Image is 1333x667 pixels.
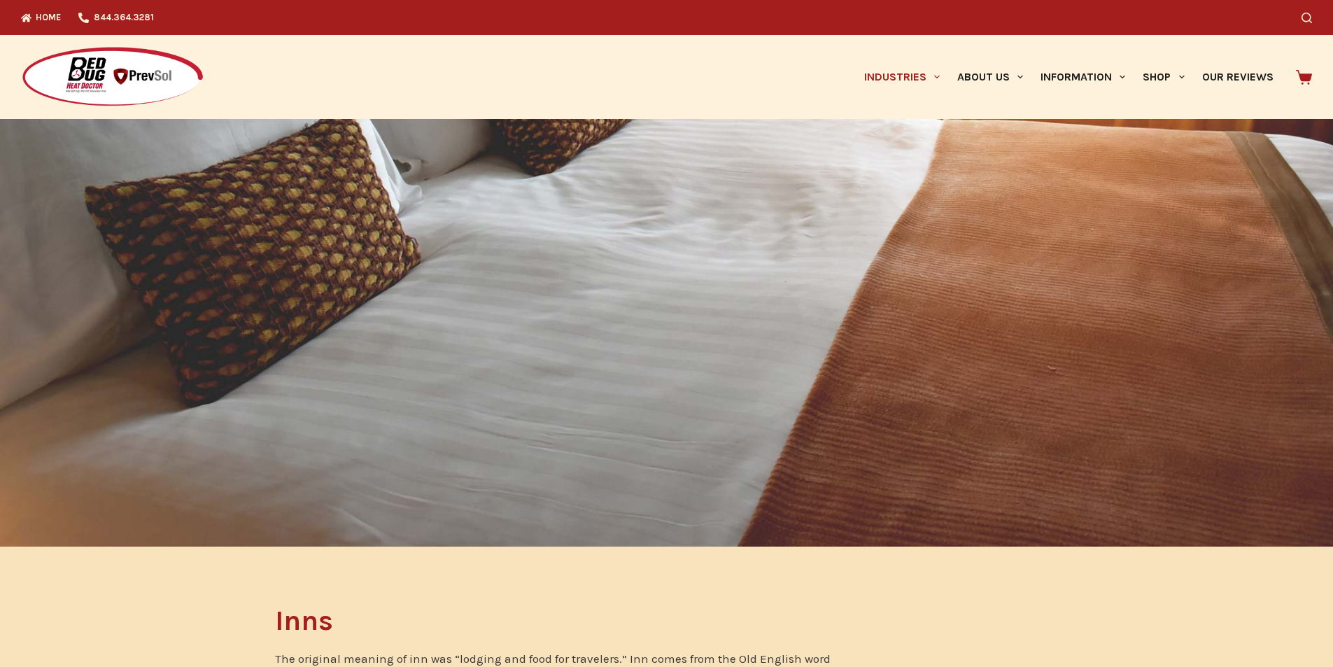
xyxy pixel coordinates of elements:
[1302,13,1312,23] button: Search
[948,35,1031,119] a: About Us
[275,607,844,635] h1: Inns
[855,35,948,119] a: Industries
[855,35,1282,119] nav: Primary
[1134,35,1193,119] a: Shop
[21,46,204,108] img: Prevsol/Bed Bug Heat Doctor
[1193,35,1282,119] a: Our Reviews
[1032,35,1134,119] a: Information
